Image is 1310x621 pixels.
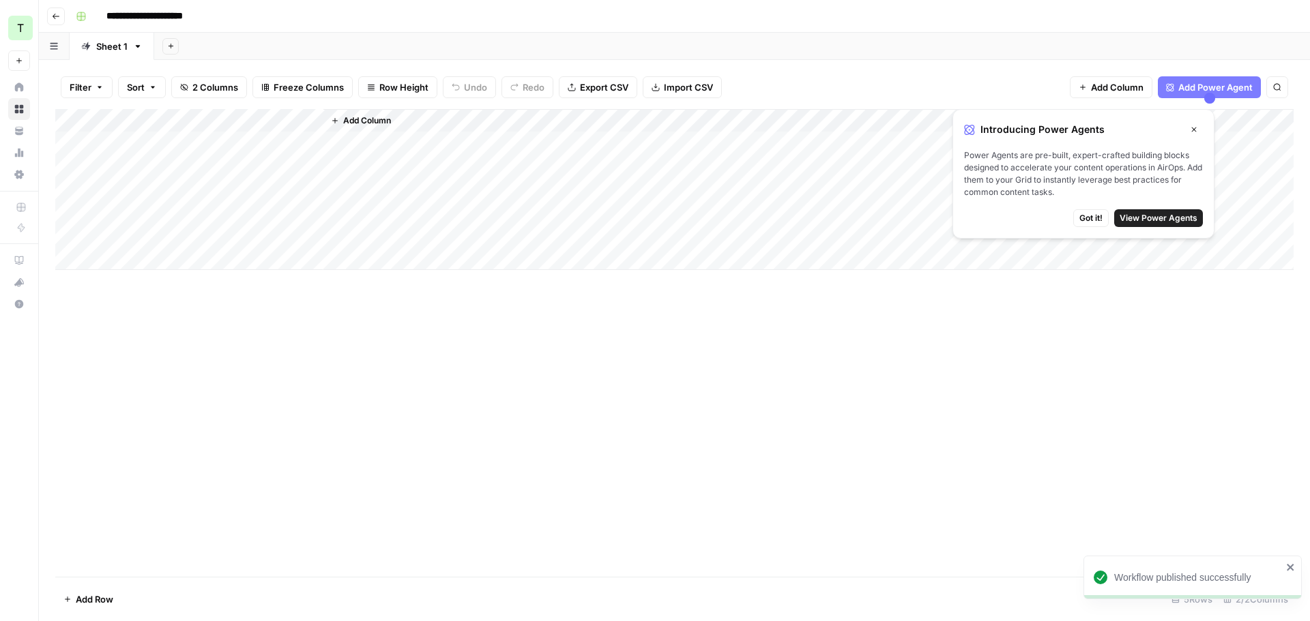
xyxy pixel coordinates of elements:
[118,76,166,98] button: Sort
[76,592,113,606] span: Add Row
[8,11,30,45] button: Workspace: TY SEO Team
[379,80,428,94] span: Row Height
[8,164,30,185] a: Settings
[1073,209,1109,227] button: Got it!
[8,98,30,120] a: Browse
[8,249,30,271] a: AirOps Academy
[9,272,29,292] div: What's new?
[171,76,247,98] button: 2 Columns
[358,76,437,98] button: Row Height
[8,76,30,98] a: Home
[1070,76,1152,98] button: Add Column
[17,20,24,36] span: T
[1286,562,1296,573] button: close
[343,115,391,127] span: Add Column
[643,76,722,98] button: Import CSV
[443,76,496,98] button: Undo
[1120,212,1197,224] span: View Power Agents
[1114,209,1203,227] button: View Power Agents
[192,80,238,94] span: 2 Columns
[501,76,553,98] button: Redo
[55,588,121,610] button: Add Row
[1166,588,1218,610] div: 5 Rows
[70,33,154,60] a: Sheet 1
[1218,588,1294,610] div: 2/2 Columns
[1178,80,1253,94] span: Add Power Agent
[325,112,396,130] button: Add Column
[1158,76,1261,98] button: Add Power Agent
[274,80,344,94] span: Freeze Columns
[964,121,1203,138] div: Introducing Power Agents
[8,142,30,164] a: Usage
[252,76,353,98] button: Freeze Columns
[523,80,544,94] span: Redo
[8,293,30,315] button: Help + Support
[96,40,128,53] div: Sheet 1
[1091,80,1144,94] span: Add Column
[1114,571,1282,584] div: Workflow published successfully
[8,120,30,142] a: Your Data
[580,80,628,94] span: Export CSV
[964,149,1203,198] span: Power Agents are pre-built, expert-crafted building blocks designed to accelerate your content op...
[61,76,113,98] button: Filter
[8,271,30,293] button: What's new?
[559,76,637,98] button: Export CSV
[1079,212,1103,224] span: Got it!
[664,80,713,94] span: Import CSV
[464,80,487,94] span: Undo
[127,80,145,94] span: Sort
[70,80,91,94] span: Filter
